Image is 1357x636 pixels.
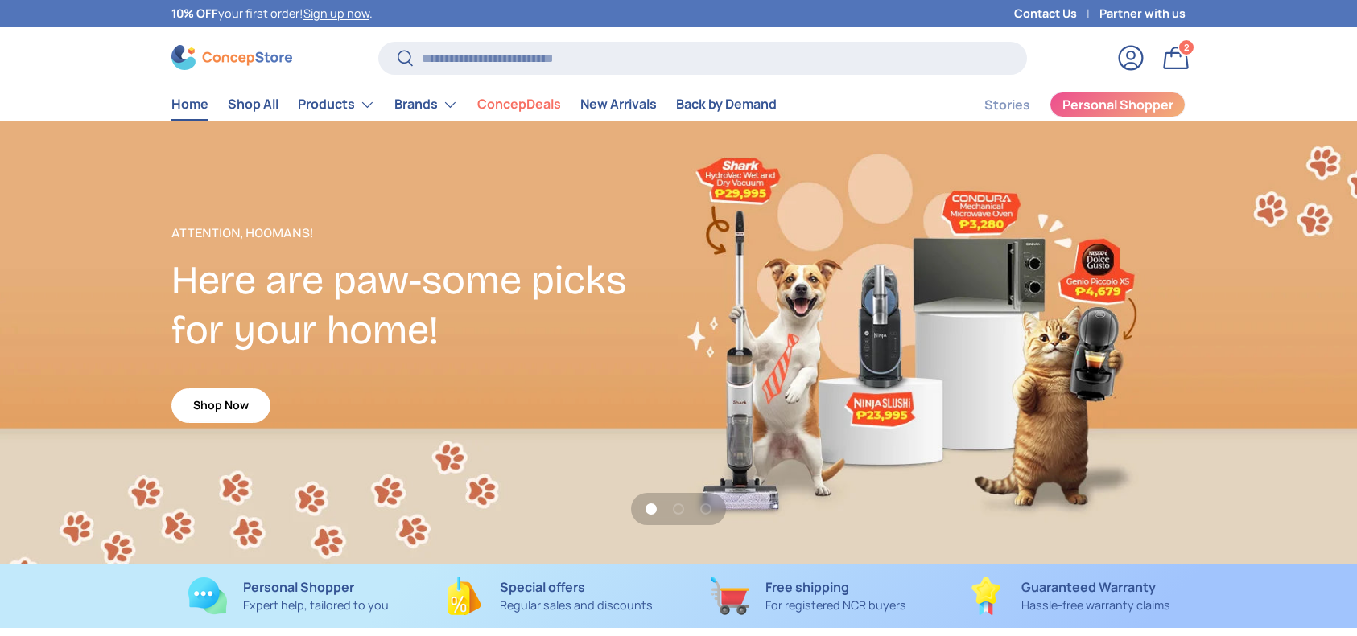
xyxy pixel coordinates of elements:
[1099,5,1186,23] a: Partner with us
[298,88,375,121] a: Products
[171,88,777,121] nav: Primary
[171,6,218,21] strong: 10% OFF
[303,6,369,21] a: Sign up now
[951,577,1186,615] a: Guaranteed Warranty Hassle-free warranty claims
[1050,92,1186,117] a: Personal Shopper
[385,88,468,121] summary: Brands
[171,577,406,615] a: Personal Shopper Expert help, tailored to you
[431,577,666,615] a: Special offers Regular sales and discounts
[500,578,585,596] strong: Special offers
[477,88,561,120] a: ConcepDeals
[228,88,278,120] a: Shop All
[288,88,385,121] summary: Products
[765,597,906,614] p: For registered NCR buyers
[1021,597,1170,614] p: Hassle-free warranty claims
[171,256,678,355] h2: Here are paw-some picks for your home!
[243,578,354,596] strong: Personal Shopper
[171,224,678,243] p: Attention, Hoomans!
[691,577,926,615] a: Free shipping For registered NCR buyers
[984,89,1030,121] a: Stories
[171,5,373,23] p: your first order! .
[171,388,270,423] a: Shop Now
[765,578,849,596] strong: Free shipping
[580,88,657,120] a: New Arrivals
[171,45,292,70] img: ConcepStore
[171,88,208,120] a: Home
[946,88,1186,121] nav: Secondary
[676,88,777,120] a: Back by Demand
[500,597,653,614] p: Regular sales and discounts
[1021,578,1156,596] strong: Guaranteed Warranty
[1014,5,1099,23] a: Contact Us
[243,597,389,614] p: Expert help, tailored to you
[1062,98,1173,111] span: Personal Shopper
[394,88,458,121] a: Brands
[1184,41,1190,53] span: 2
